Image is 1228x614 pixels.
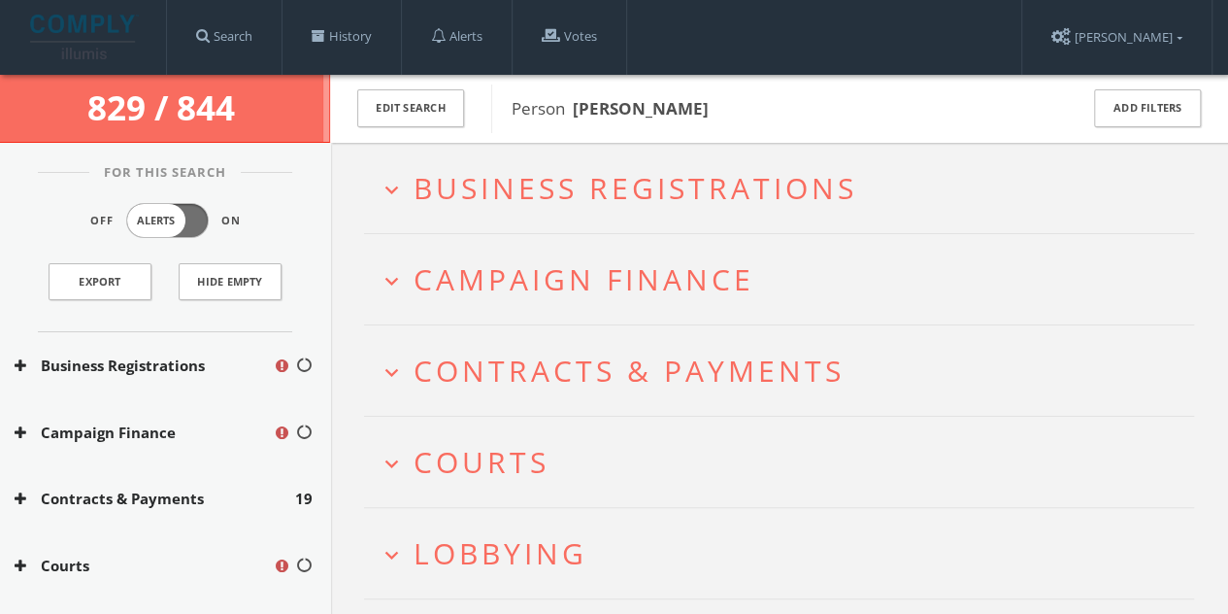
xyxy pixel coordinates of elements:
i: expand_more [379,359,405,386]
i: expand_more [379,177,405,203]
a: Export [49,263,151,300]
i: expand_more [379,542,405,568]
button: Business Registrations [15,355,273,377]
span: Campaign Finance [414,259,754,299]
span: Person [512,97,709,119]
span: Courts [414,442,549,482]
span: Business Registrations [414,168,857,208]
span: 829 / 844 [87,85,243,130]
button: Campaign Finance [15,422,273,444]
img: illumis [30,15,139,59]
i: expand_more [379,451,405,477]
b: [PERSON_NAME] [573,97,709,119]
button: Add Filters [1094,89,1201,127]
button: expand_moreBusiness Registrations [379,172,1194,204]
button: expand_moreLobbying [379,537,1194,569]
span: 19 [295,488,313,510]
button: Edit Search [357,89,464,127]
span: Off [90,213,114,229]
button: expand_moreCampaign Finance [379,263,1194,295]
button: expand_moreContracts & Payments [379,355,1194,387]
button: Courts [15,555,273,577]
i: expand_more [379,268,405,294]
span: On [221,213,241,229]
button: Hide Empty [179,263,282,300]
span: For This Search [89,163,241,183]
button: expand_moreCourts [379,446,1194,478]
span: Contracts & Payments [414,351,845,391]
button: Contracts & Payments [15,488,295,510]
span: Lobbying [414,533,587,573]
